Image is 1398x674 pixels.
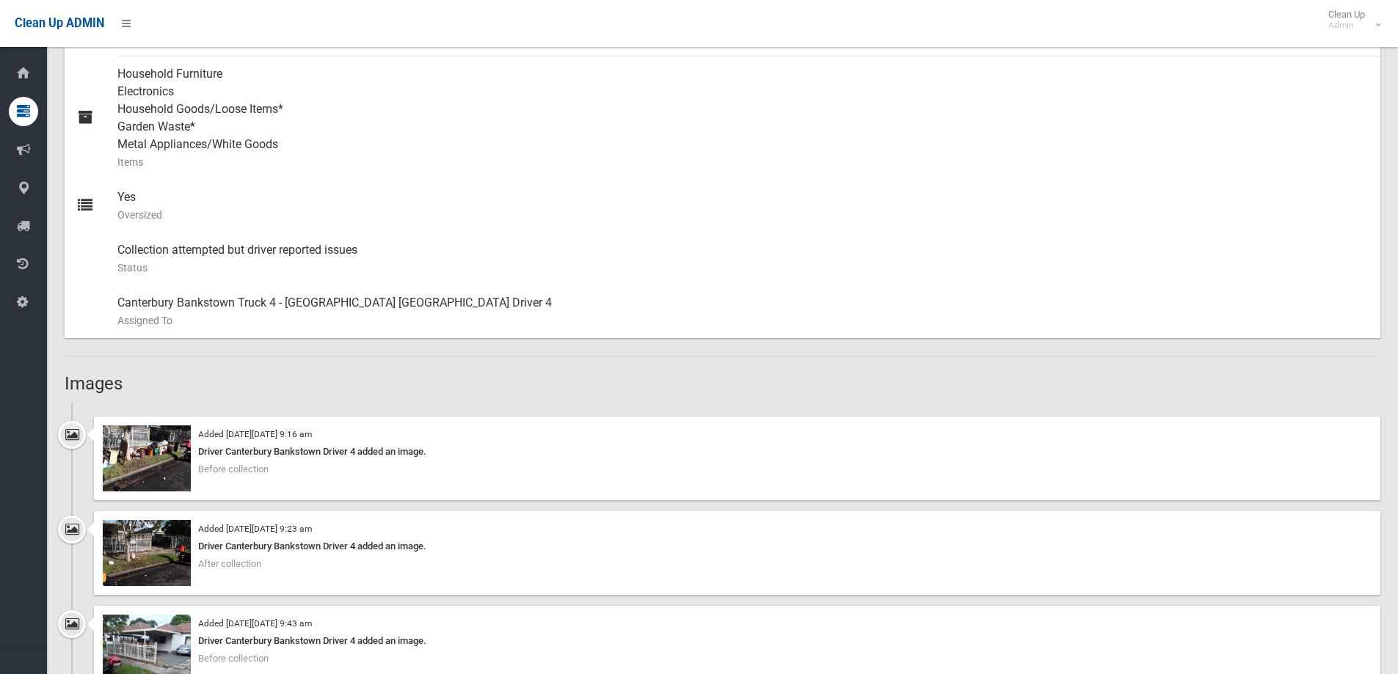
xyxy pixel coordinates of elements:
[117,285,1369,338] div: Canterbury Bankstown Truck 4 - [GEOGRAPHIC_DATA] [GEOGRAPHIC_DATA] Driver 4
[117,259,1369,276] small: Status
[198,464,269,475] span: Before collection
[117,206,1369,224] small: Oversized
[198,618,312,629] small: Added [DATE][DATE] 9:43 am
[198,429,312,439] small: Added [DATE][DATE] 9:16 am
[103,632,1372,650] div: Driver Canterbury Bankstown Driver 4 added an image.
[198,524,312,534] small: Added [DATE][DATE] 9:23 am
[117,232,1369,285] div: Collection attempted but driver reported issues
[103,443,1372,461] div: Driver Canterbury Bankstown Driver 4 added an image.
[103,425,191,491] img: 2025-04-2309.16.053906583839934305362.jpg
[65,374,1380,393] h2: Images
[117,180,1369,232] div: Yes
[117,153,1369,171] small: Items
[15,16,104,30] span: Clean Up ADMIN
[117,312,1369,329] small: Assigned To
[103,538,1372,555] div: Driver Canterbury Bankstown Driver 4 added an image.
[1328,20,1365,31] small: Admin
[103,520,191,586] img: 2025-04-2309.23.384828002822059229855.jpg
[198,558,261,569] span: After collection
[198,653,269,664] span: Before collection
[117,56,1369,180] div: Household Furniture Electronics Household Goods/Loose Items* Garden Waste* Metal Appliances/White...
[1321,9,1380,31] span: Clean Up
